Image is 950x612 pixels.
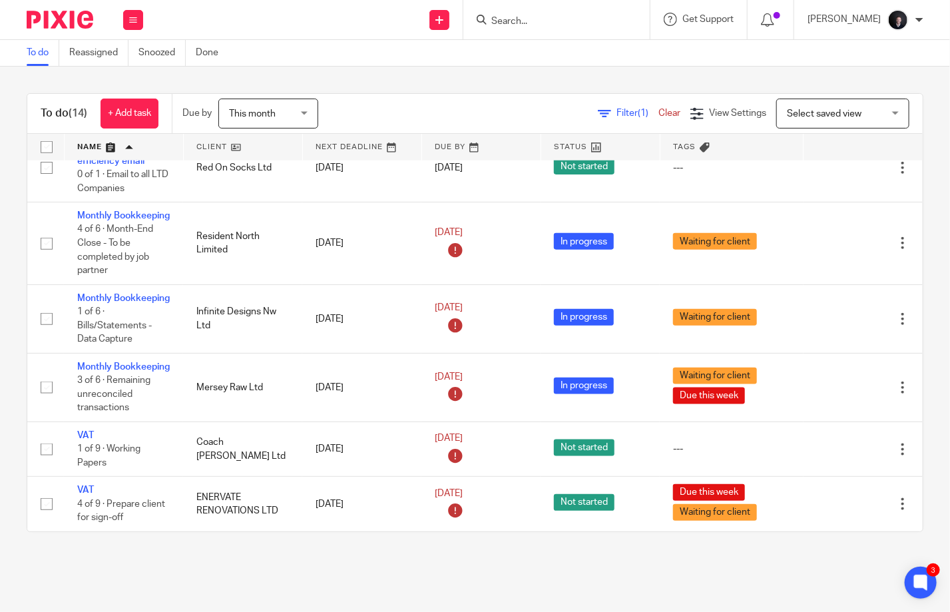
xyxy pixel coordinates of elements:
[435,372,463,382] span: [DATE]
[27,40,59,66] a: To do
[77,211,170,220] a: Monthly Bookkeeping
[69,108,87,119] span: (14)
[183,202,302,285] td: Resident North Limited
[674,143,696,151] span: Tags
[673,442,790,456] div: ---
[658,109,680,118] a: Clear
[138,40,186,66] a: Snoozed
[435,489,463,498] span: [DATE]
[435,434,463,444] span: [DATE]
[638,109,648,118] span: (1)
[673,309,757,326] span: Waiting for client
[673,484,745,501] span: Due this week
[302,284,421,353] td: [DATE]
[77,431,94,440] a: VAT
[77,225,153,276] span: 4 of 6 · Month-End Close - To be completed by job partner
[490,16,610,28] input: Search
[927,563,940,577] div: 3
[554,494,614,511] span: Not started
[435,163,463,172] span: [DATE]
[77,444,140,467] span: 1 of 9 · Working Papers
[101,99,158,129] a: + Add task
[808,13,881,26] p: [PERSON_NAME]
[27,11,93,29] img: Pixie
[183,284,302,353] td: Infinite Designs Nw Ltd
[183,422,302,476] td: Coach [PERSON_NAME] Ltd
[183,353,302,422] td: Mersey Raw Ltd
[554,309,614,326] span: In progress
[709,109,766,118] span: View Settings
[302,353,421,422] td: [DATE]
[673,504,757,521] span: Waiting for client
[435,228,463,237] span: [DATE]
[302,422,421,476] td: [DATE]
[77,362,170,372] a: Monthly Bookkeeping
[77,143,144,165] a: Month 9 - Tax efficiency email
[183,477,302,531] td: ENERVATE RENOVATIONS LTD
[302,202,421,285] td: [DATE]
[787,109,861,119] span: Select saved view
[887,9,909,31] img: 455A2509.jpg
[196,40,228,66] a: Done
[183,134,302,202] td: Red On Socks Ltd
[182,107,212,120] p: Due by
[554,233,614,250] span: In progress
[673,368,757,384] span: Waiting for client
[673,388,745,404] span: Due this week
[616,109,658,118] span: Filter
[673,233,757,250] span: Waiting for client
[77,294,170,303] a: Monthly Bookkeeping
[77,376,150,412] span: 3 of 6 · Remaining unreconciled transactions
[435,304,463,313] span: [DATE]
[554,378,614,394] span: In progress
[229,109,276,119] span: This month
[302,134,421,202] td: [DATE]
[77,170,168,193] span: 0 of 1 · Email to all LTD Companies
[69,40,128,66] a: Reassigned
[41,107,87,121] h1: To do
[682,15,734,24] span: Get Support
[302,477,421,531] td: [DATE]
[554,440,614,456] span: Not started
[77,499,165,523] span: 4 of 9 · Prepare client for sign-off
[77,307,152,344] span: 1 of 6 · Bills/Statements - Data Capture
[77,485,94,495] a: VAT
[554,158,614,174] span: Not started
[673,161,790,174] div: ---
